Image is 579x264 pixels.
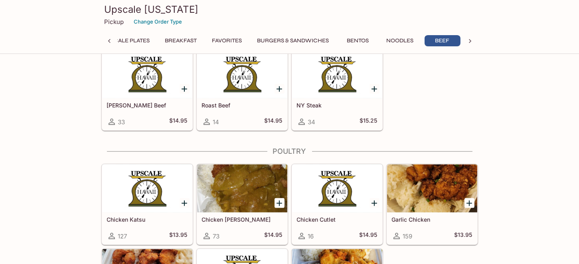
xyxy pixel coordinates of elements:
span: 14 [213,118,219,126]
a: Garlic Chicken159$13.95 [387,164,478,245]
h5: $14.95 [170,117,188,127]
button: Add Chicken Cutlet [370,198,379,208]
button: Add Chicken Katsu Curry [275,198,285,208]
button: Add Garlic Chicken [464,198,474,208]
button: Beef [425,35,460,46]
h4: Poultry [101,147,478,156]
a: Chicken [PERSON_NAME]73$14.95 [197,164,288,245]
span: 127 [118,232,127,240]
a: Chicken Cutlet16$14.95 [292,164,383,245]
h5: [PERSON_NAME] Beef [107,102,188,109]
h5: Chicken [PERSON_NAME] [202,216,283,223]
a: Roast Beef14$14.95 [197,50,288,131]
div: Teri Beef [102,50,192,98]
button: Favorites [208,35,247,46]
h5: NY Steak [297,102,377,109]
button: Add Teri Beef [180,84,190,94]
span: 34 [308,118,316,126]
button: Add Chicken Katsu [180,198,190,208]
div: NY Steak [292,50,382,98]
button: Burgers & Sandwiches [253,35,334,46]
button: Noodles [382,35,418,46]
span: 73 [213,232,220,240]
h5: $15.25 [360,117,377,127]
span: 33 [118,118,125,126]
button: Add Roast Beef [275,84,285,94]
button: Breakfast [161,35,202,46]
h5: Roast Beef [202,102,283,109]
div: Chicken Katsu Curry [197,165,287,212]
h5: Garlic Chicken [392,216,472,223]
h5: $14.95 [360,231,377,241]
div: Garlic Chicken [387,165,477,212]
h5: Chicken Cutlet [297,216,377,223]
a: [PERSON_NAME] Beef33$14.95 [102,50,193,131]
button: Add NY Steak [370,84,379,94]
p: Pickup [105,18,124,26]
h5: $14.95 [265,231,283,241]
h5: Chicken Katsu [107,216,188,223]
div: Chicken Katsu [102,165,192,212]
button: Bentos [340,35,376,46]
a: NY Steak34$15.25 [292,50,383,131]
span: 159 [403,232,413,240]
h3: Upscale [US_STATE] [105,3,475,16]
div: Chicken Cutlet [292,165,382,212]
button: Change Order Type [130,16,186,28]
div: Roast Beef [197,50,287,98]
a: Chicken Katsu127$13.95 [102,164,193,245]
button: UPSCALE Plates [99,35,154,46]
h5: $13.95 [170,231,188,241]
h5: $14.95 [265,117,283,127]
h5: $13.95 [455,231,472,241]
span: 16 [308,232,314,240]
